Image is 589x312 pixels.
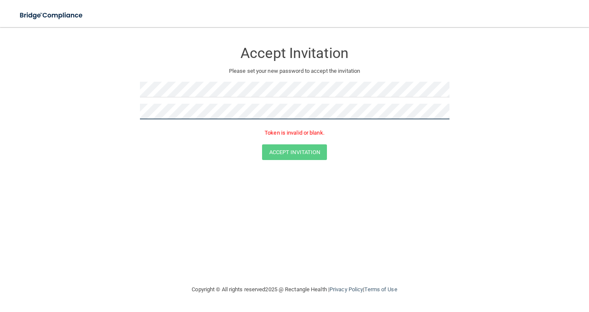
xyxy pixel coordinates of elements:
a: Terms of Use [364,286,397,293]
a: Privacy Policy [329,286,363,293]
h3: Accept Invitation [140,45,449,61]
p: Please set your new password to accept the invitation [146,66,443,76]
button: Accept Invitation [262,144,327,160]
div: Copyright © All rights reserved 2025 @ Rectangle Health | | [140,276,449,303]
p: Token is invalid or blank. [140,128,449,138]
img: bridge_compliance_login_screen.278c3ca4.svg [13,7,91,24]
